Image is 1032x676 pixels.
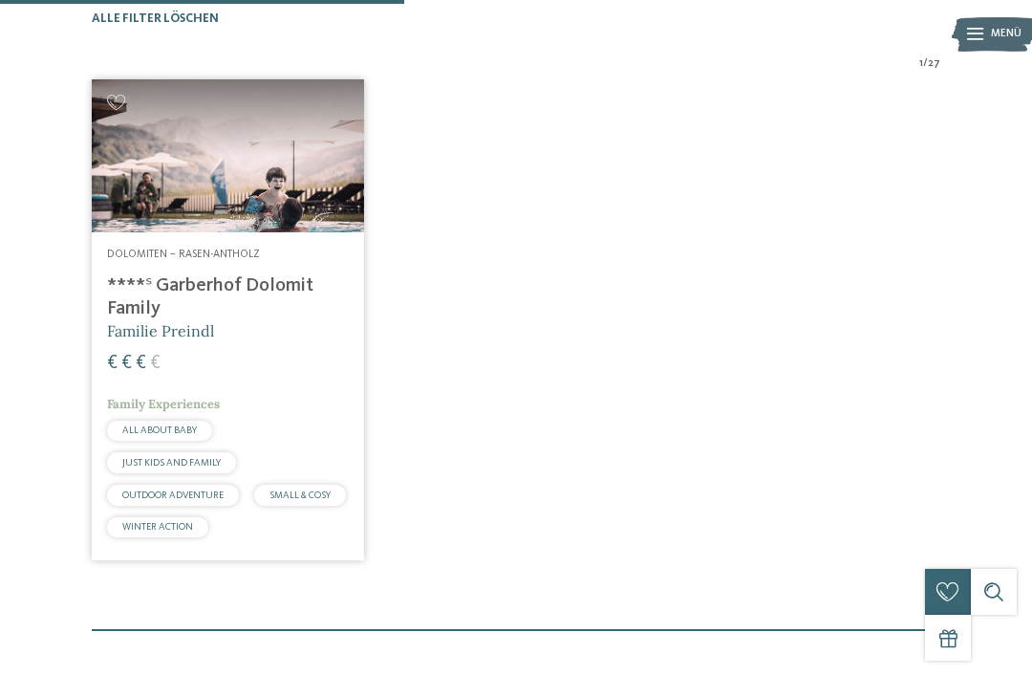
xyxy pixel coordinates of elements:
img: Familienhotels gesucht? Hier findet ihr die besten! [92,79,364,232]
span: € [150,354,161,373]
span: ALL ABOUT BABY [122,425,197,435]
span: OUTDOOR ADVENTURE [122,491,224,500]
span: € [121,354,132,373]
span: Dolomiten – Rasen-Antholz [107,249,260,260]
h4: ****ˢ Garberhof Dolomit Family [107,274,349,320]
span: 1 [919,56,923,72]
span: € [107,354,118,373]
span: € [136,354,146,373]
span: Alle Filter löschen [92,12,219,25]
span: 27 [928,56,940,72]
span: JUST KIDS AND FAMILY [122,458,221,468]
span: WINTER ACTION [122,522,193,532]
span: SMALL & COSY [269,491,331,500]
span: Family Experiences [107,396,220,412]
a: Familienhotels gesucht? Hier findet ihr die besten! Dolomiten – Rasen-Antholz ****ˢ Garberhof Dol... [92,79,364,560]
span: / [923,56,928,72]
span: Familie Preindl [107,321,214,340]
